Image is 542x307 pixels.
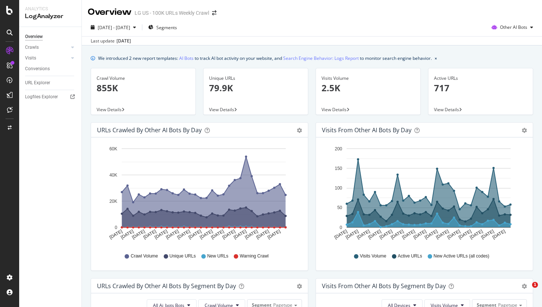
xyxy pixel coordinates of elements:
[322,82,415,94] p: 2.5K
[25,65,76,73] a: Conversions
[360,253,386,259] span: Visits Volume
[469,229,484,240] text: [DATE]
[97,282,236,290] div: URLs Crawled by Other AI Bots By Segment By Day
[435,229,450,240] text: [DATE]
[335,166,342,171] text: 150
[532,282,538,288] span: 1
[145,21,180,33] button: Segments
[322,126,411,134] div: Visits from Other AI Bots by day
[390,229,404,240] text: [DATE]
[379,229,393,240] text: [DATE]
[222,229,236,240] text: [DATE]
[434,106,459,113] span: View Details
[188,229,202,240] text: [DATE]
[322,282,446,290] div: Visits from Other AI Bots By Segment By Day
[91,38,131,44] div: Last update
[25,54,36,62] div: Visits
[199,229,213,240] text: [DATE]
[25,79,50,87] div: URL Explorer
[110,146,117,151] text: 60K
[91,54,533,62] div: info banner
[117,38,131,44] div: [DATE]
[131,253,158,259] span: Crawl Volume
[335,146,342,151] text: 200
[267,229,281,240] text: [DATE]
[25,79,76,87] a: URL Explorer
[434,253,489,259] span: New Active URLs (all codes)
[297,128,302,133] div: gear
[207,253,228,259] span: New URLs
[25,54,69,62] a: Visits
[25,12,76,21] div: LogAnalyzer
[447,229,461,240] text: [DATE]
[25,65,50,73] div: Conversions
[244,229,259,240] text: [DATE]
[179,54,194,62] a: AI Bots
[209,106,234,113] span: View Details
[97,126,202,134] div: URLs Crawled by Other AI Bots by day
[25,93,76,101] a: Logfiles Explorer
[209,75,302,82] div: Unique URLs
[297,284,302,289] div: gear
[434,75,527,82] div: Active URLs
[424,229,438,240] text: [DATE]
[88,21,139,33] button: [DATE] - [DATE]
[108,229,123,240] text: [DATE]
[97,143,302,246] svg: A chart.
[97,106,122,113] span: View Details
[335,185,342,191] text: 100
[345,229,359,240] text: [DATE]
[367,229,382,240] text: [DATE]
[322,106,347,113] span: View Details
[25,44,39,51] div: Crawls
[110,173,117,178] text: 40K
[333,229,348,240] text: [DATE]
[458,229,472,240] text: [DATE]
[97,75,190,82] div: Crawl Volume
[25,33,43,41] div: Overview
[110,199,117,204] text: 20K
[154,229,168,240] text: [DATE]
[491,229,506,240] text: [DATE]
[25,33,76,41] a: Overview
[398,253,422,259] span: Active URLs
[434,82,527,94] p: 717
[322,143,527,246] svg: A chart.
[88,6,132,18] div: Overview
[413,229,427,240] text: [DATE]
[489,21,536,33] button: Other AI Bots
[340,225,342,230] text: 0
[210,229,225,240] text: [DATE]
[401,229,416,240] text: [DATE]
[135,9,209,17] div: LG US - 100K URLs Weekly Crawl
[25,93,58,101] div: Logfiles Explorer
[156,24,177,31] span: Segments
[283,54,359,62] a: Search Engine Behavior: Logs Report
[170,253,196,259] span: Unique URLs
[522,128,527,133] div: gear
[165,229,180,240] text: [DATE]
[240,253,268,259] span: Warning Crawl
[212,10,216,16] div: arrow-right-arrow-left
[322,75,415,82] div: Visits Volume
[98,54,432,62] div: We introduced 2 new report templates: to track AI bot activity on your website, and to monitor se...
[98,24,130,31] span: [DATE] - [DATE]
[142,229,157,240] text: [DATE]
[115,225,117,230] text: 0
[517,282,535,300] iframe: Intercom live chat
[120,229,135,240] text: [DATE]
[209,82,302,94] p: 79.9K
[255,229,270,240] text: [DATE]
[176,229,191,240] text: [DATE]
[500,24,527,30] span: Other AI Bots
[337,205,343,211] text: 50
[25,44,69,51] a: Crawls
[356,229,371,240] text: [DATE]
[25,6,76,12] div: Analytics
[233,229,247,240] text: [DATE]
[433,53,439,64] button: close banner
[97,82,190,94] p: 855K
[480,229,495,240] text: [DATE]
